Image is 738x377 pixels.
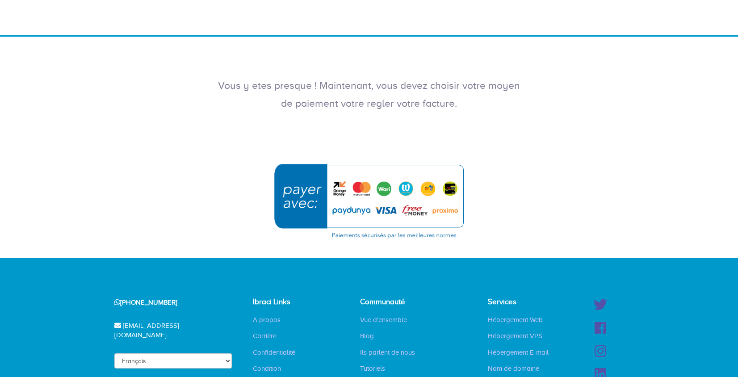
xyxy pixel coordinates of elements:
[481,364,546,373] a: Nom de domaine
[360,298,422,306] h4: Communauté
[253,298,311,306] h4: Ibraci Links
[353,348,422,357] a: Ils parlent de nous
[353,364,392,373] a: Tutoriels
[217,77,521,113] p: Vous y etes presque ! Maintenant, vous devez choisir votre moyen de paiement votre regler votre f...
[246,331,283,340] a: Carrière
[268,158,470,244] img: Choisissez cette option pour continuer avec l'un de ces moyens de paiement : PayDunya, Yup Money,...
[246,364,288,373] a: Condition
[353,315,414,324] a: Vue d'ensemble
[246,315,287,324] a: A propos
[353,331,381,340] a: Blog
[103,314,232,347] div: [EMAIL_ADDRESS][DOMAIN_NAME]
[103,291,232,314] div: [PHONE_NUMBER]
[488,298,555,306] h4: Services
[246,348,302,357] a: Confidentialité
[481,315,549,324] a: Hébergement Web
[481,348,555,357] a: Hébergement E-mail
[481,331,549,340] a: Hébergement VPS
